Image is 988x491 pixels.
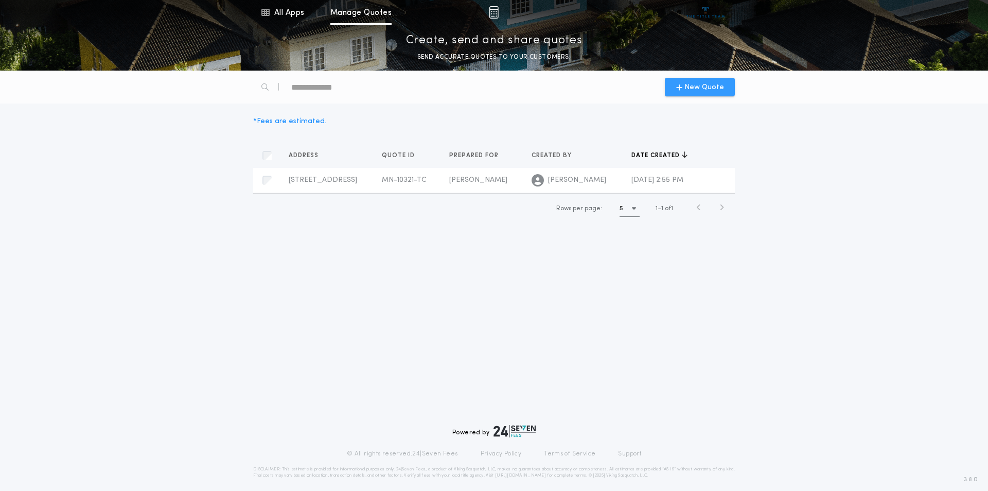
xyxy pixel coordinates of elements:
span: [STREET_ADDRESS] [289,176,357,184]
h1: 5 [620,204,623,214]
button: 5 [620,200,640,217]
span: of 1 [665,204,673,213]
img: vs-icon [686,7,725,18]
p: © All rights reserved. 24|Seven Fees [347,450,458,458]
span: 1 [661,206,663,212]
span: Rows per page: [556,206,602,212]
img: img [489,6,499,19]
div: * Fees are estimated. [253,116,326,127]
img: logo [493,425,536,437]
a: Privacy Policy [481,450,522,458]
span: 3.8.0 [964,475,978,484]
button: Created by [532,150,579,161]
button: Date created [631,150,687,161]
p: DISCLAIMER: This estimate is provided for informational purposes only. 24|Seven Fees, a product o... [253,466,735,479]
button: New Quote [665,78,735,96]
button: Quote ID [382,150,422,161]
button: Address [289,150,326,161]
a: Terms of Service [544,450,595,458]
span: MN-10321-TC [382,176,427,184]
div: Powered by [452,425,536,437]
a: [URL][DOMAIN_NAME] [495,473,546,478]
a: Support [618,450,641,458]
span: Address [289,151,321,160]
p: Create, send and share quotes [406,32,583,49]
span: Created by [532,151,574,160]
span: Prepared for [449,151,501,160]
span: New Quote [684,82,724,93]
span: 1 [656,206,658,212]
span: Quote ID [382,151,417,160]
span: [PERSON_NAME] [449,176,507,184]
span: Date created [631,151,682,160]
span: [PERSON_NAME] [548,175,606,185]
span: [DATE] 2:55 PM [631,176,683,184]
p: SEND ACCURATE QUOTES TO YOUR CUSTOMERS. [417,52,571,62]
